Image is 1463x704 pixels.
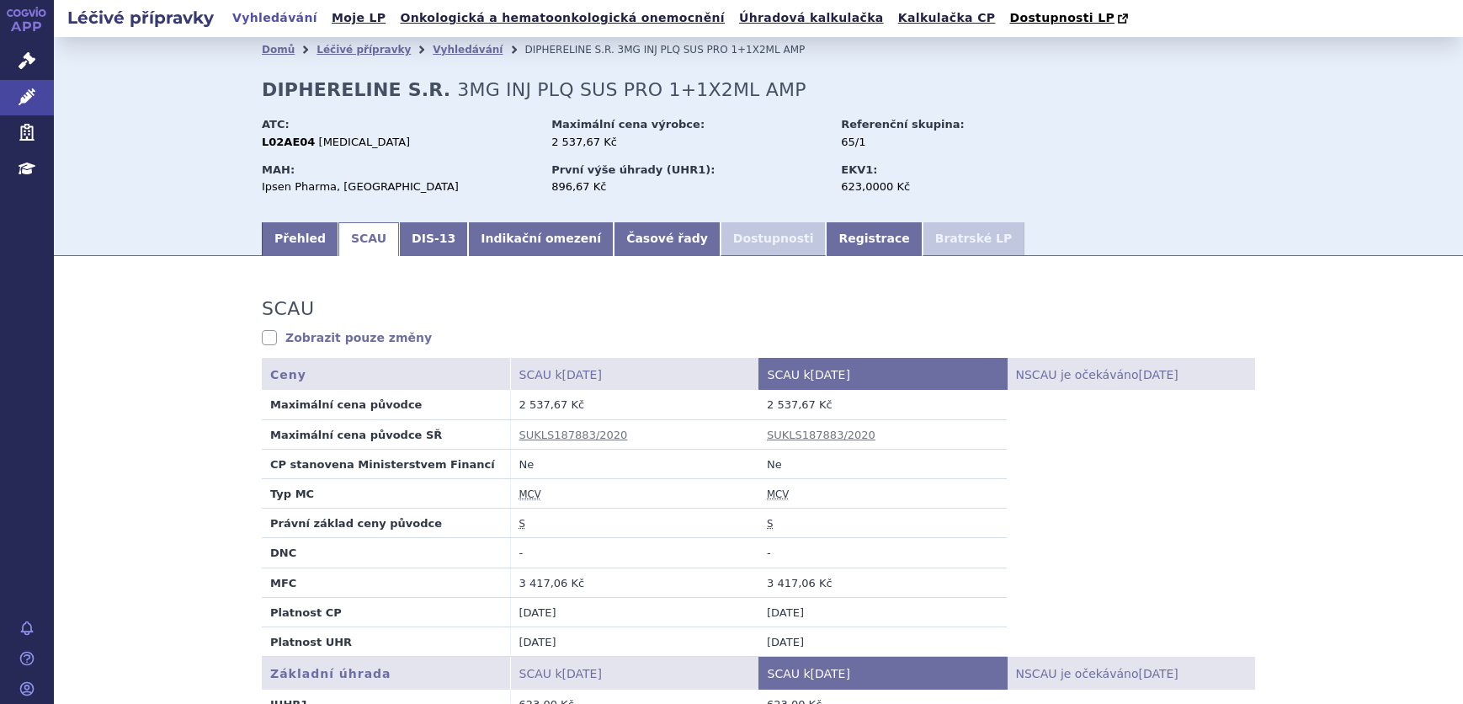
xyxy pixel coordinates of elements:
strong: EKV1: [841,163,877,176]
strong: DNC [270,547,296,559]
td: [DATE] [758,627,1007,657]
abbr: maximální cena výrobce [519,488,541,501]
abbr: maximální cena výrobce [767,488,789,501]
h3: SCAU [262,298,314,320]
strong: Maximální cena původce SŘ [270,429,442,441]
td: [DATE] [758,597,1007,627]
a: SUKLS187883/2020 [519,429,628,441]
a: Časové řady [614,222,721,256]
span: [MEDICAL_DATA] [319,136,411,148]
strong: Platnost UHR [270,636,352,648]
span: 3MG INJ PLQ SUS PRO 1+1X2ML AMP [618,44,806,56]
a: Úhradová kalkulačka [734,7,889,29]
th: NSCAU je očekáváno [1007,358,1255,391]
a: Kalkulačka CP [893,7,1001,29]
a: Dostupnosti LP [1004,7,1136,30]
strong: Platnost CP [270,606,342,619]
h2: Léčivé přípravky [54,6,227,29]
a: Léčivé přípravky [317,44,411,56]
a: SCAU [338,222,399,256]
strong: Typ MC [270,488,314,500]
span: [DATE] [562,368,602,381]
td: 3 417,06 Kč [758,568,1007,597]
td: 2 537,67 Kč [758,390,1007,419]
th: SCAU k [510,358,758,391]
strong: Referenční skupina: [841,118,964,131]
div: 2 537,67 Kč [551,135,825,150]
strong: Maximální cena původce [270,398,422,411]
td: [DATE] [510,597,758,627]
span: Dostupnosti LP [1009,11,1115,24]
strong: Maximální cena výrobce: [551,118,705,131]
a: Indikační omezení [468,222,614,256]
a: Registrace [826,222,922,256]
td: Ne [758,449,1007,478]
th: Ceny [262,358,510,391]
a: SUKLS187883/2020 [767,429,875,441]
th: SCAU k [758,358,1007,391]
div: Ipsen Pharma, [GEOGRAPHIC_DATA] [262,179,535,195]
strong: L02AE04 [262,136,315,148]
strong: První výše úhrady (UHR1): [551,163,715,176]
td: - [510,538,758,568]
div: 65/1 [841,135,1030,150]
strong: Právní základ ceny původce [270,517,442,530]
th: Základní úhrada [262,657,510,690]
div: 896,67 Kč [551,179,825,195]
span: 3MG INJ PLQ SUS PRO 1+1X2ML AMP [457,79,806,100]
a: Přehled [262,222,338,256]
th: SCAU k [510,657,758,690]
strong: ATC: [262,118,290,131]
span: [DATE] [562,667,602,680]
a: Vyhledávání [433,44,503,56]
span: DIPHERELINE S.R. [524,44,614,56]
strong: DIPHERELINE S.R. [262,79,450,100]
td: Ne [510,449,758,478]
a: Vyhledávání [227,7,322,29]
a: Moje LP [327,7,391,29]
td: - [758,538,1007,568]
abbr: stanovena nebo změněna ve správním řízení podle zákona č. 48/1997 Sb. ve znění účinném od 1.1.2008 [519,518,525,531]
span: [DATE] [811,667,850,680]
td: 2 537,67 Kč [510,390,758,419]
a: DIS-13 [399,222,468,256]
th: SCAU k [758,657,1007,690]
td: 3 417,06 Kč [510,568,758,597]
span: [DATE] [1138,368,1178,381]
abbr: stanovena nebo změněna ve správním řízení podle zákona č. 48/1997 Sb. ve znění účinném od 1.1.2008 [767,518,773,531]
strong: CP stanovena Ministerstvem Financí [270,458,495,471]
strong: MAH: [262,163,295,176]
a: Onkologická a hematoonkologická onemocnění [395,7,730,29]
td: [DATE] [510,627,758,657]
span: [DATE] [1138,667,1178,680]
a: Domů [262,44,295,56]
div: 623,0000 Kč [841,179,1030,195]
a: Zobrazit pouze změny [262,329,432,346]
span: [DATE] [811,368,850,381]
th: NSCAU je očekáváno [1007,657,1255,690]
strong: MFC [270,577,296,589]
